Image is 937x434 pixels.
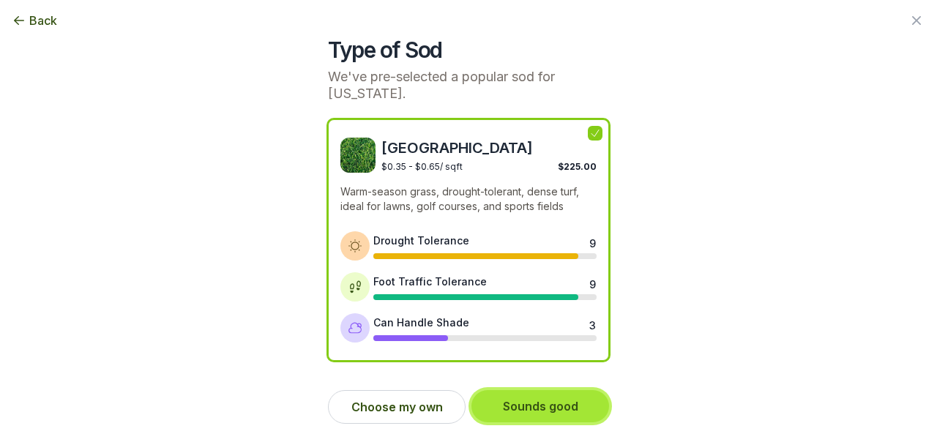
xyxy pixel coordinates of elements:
p: Warm-season grass, drought-tolerant, dense turf, ideal for lawns, golf courses, and sports fields [340,184,597,214]
div: 3 [589,318,595,329]
div: 9 [589,277,595,288]
div: 9 [589,236,595,247]
p: We've pre-selected a popular sod for [US_STATE]. [328,69,609,102]
h2: Type of Sod [328,37,609,63]
button: Back [12,12,57,29]
img: Shade tolerance icon [348,321,362,335]
span: Back [29,12,57,29]
img: Drought tolerance icon [348,239,362,253]
div: Foot Traffic Tolerance [373,274,487,289]
img: Foot traffic tolerance icon [348,280,362,294]
img: Bermuda sod image [340,138,376,173]
button: Sounds good [471,390,609,422]
span: $0.35 - $0.65 / sqft [381,161,463,172]
div: Can Handle Shade [373,315,469,330]
span: [GEOGRAPHIC_DATA] [381,138,597,158]
button: Choose my own [328,390,466,424]
div: Drought Tolerance [373,233,469,248]
span: $225.00 [558,161,597,172]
